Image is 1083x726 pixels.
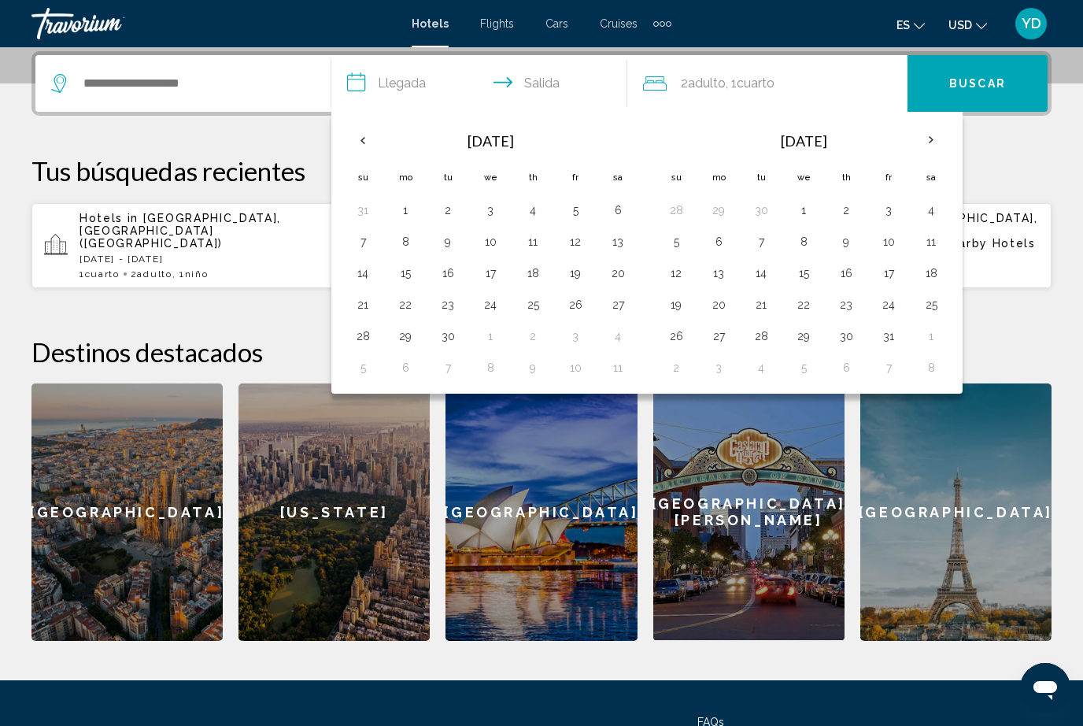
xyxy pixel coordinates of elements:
button: Day 26 [563,294,588,316]
button: Day 14 [748,262,774,284]
button: Day 16 [834,262,859,284]
button: Day 5 [563,199,588,221]
button: Travelers: 2 adults, 0 children [627,55,907,112]
span: USD [948,19,972,31]
button: Day 11 [520,231,545,253]
p: Tus búsquedas recientes [31,155,1052,187]
button: Day 18 [919,262,944,284]
button: Day 9 [520,357,545,379]
button: Day 11 [605,357,630,379]
button: Day 14 [350,262,375,284]
button: Day 11 [919,231,944,253]
button: Day 5 [791,357,816,379]
a: [GEOGRAPHIC_DATA] [31,383,223,641]
button: Day 21 [350,294,375,316]
button: Day 3 [706,357,731,379]
a: Cars [545,17,568,30]
button: Day 6 [393,357,418,379]
button: Day 5 [350,357,375,379]
iframe: Button to launch messaging window [1020,663,1070,713]
span: Cuarto [85,269,120,280]
button: Day 19 [663,294,689,316]
button: Day 1 [393,199,418,221]
button: Day 25 [919,294,944,316]
button: Day 8 [919,357,944,379]
span: 2 [131,269,172,280]
button: Day 7 [350,231,375,253]
button: Day 10 [876,231,901,253]
button: Day 1 [791,199,816,221]
button: Change currency [948,13,987,36]
button: Day 10 [563,357,588,379]
button: Day 7 [876,357,901,379]
div: [GEOGRAPHIC_DATA] [445,383,637,641]
button: Day 6 [834,357,859,379]
button: Day 2 [663,357,689,379]
span: Hotels in [79,212,139,224]
span: Cuarto [737,76,774,91]
button: Change language [896,13,925,36]
button: Previous month [342,122,384,158]
button: Check in and out dates [331,55,627,112]
span: Adulto [137,269,172,280]
button: Day 8 [478,357,503,379]
button: Day 4 [520,199,545,221]
span: and Nearby Hotels [913,237,1036,250]
button: Day 19 [563,262,588,284]
button: Day 30 [435,325,460,347]
a: Travorium [31,8,396,39]
button: Day 20 [706,294,731,316]
button: Day 27 [706,325,731,347]
button: Day 2 [834,199,859,221]
button: Day 2 [520,325,545,347]
span: , 1 [172,269,209,280]
button: Day 23 [435,294,460,316]
button: Day 28 [748,325,774,347]
button: Day 29 [791,325,816,347]
button: Day 9 [435,231,460,253]
button: Day 12 [663,262,689,284]
span: Adulto [688,76,726,91]
button: Day 29 [393,325,418,347]
a: Hotels [412,17,449,30]
button: Day 20 [605,262,630,284]
button: Day 26 [663,325,689,347]
button: Hotels in [GEOGRAPHIC_DATA], [GEOGRAPHIC_DATA] ([GEOGRAPHIC_DATA])[DATE] - [DATE]1Cuarto2Adulto, ... [31,202,361,289]
button: Day 3 [876,199,901,221]
button: Day 10 [478,231,503,253]
button: Day 8 [393,231,418,253]
span: 2 [681,72,726,94]
a: [US_STATE] [238,383,430,641]
span: Niño [185,269,209,280]
span: Flights [480,17,514,30]
button: Day 5 [663,231,689,253]
button: Day 7 [435,357,460,379]
a: Cruises [600,17,638,30]
button: Day 27 [605,294,630,316]
button: Day 30 [834,325,859,347]
a: [GEOGRAPHIC_DATA][PERSON_NAME] [653,383,845,641]
button: Day 25 [520,294,545,316]
button: Day 30 [748,199,774,221]
button: Day 18 [520,262,545,284]
div: Search widget [35,55,1048,112]
button: Day 15 [393,262,418,284]
span: Buscar [949,78,1006,91]
button: Day 1 [919,325,944,347]
button: Day 7 [748,231,774,253]
button: Day 8 [791,231,816,253]
button: User Menu [1011,7,1052,40]
button: Day 15 [791,262,816,284]
button: Day 6 [605,199,630,221]
p: [DATE] - [DATE] [79,254,349,265]
button: Day 28 [350,325,375,347]
button: Day 17 [876,262,901,284]
span: es [896,19,910,31]
button: Day 28 [663,199,689,221]
th: [DATE] [384,122,597,160]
